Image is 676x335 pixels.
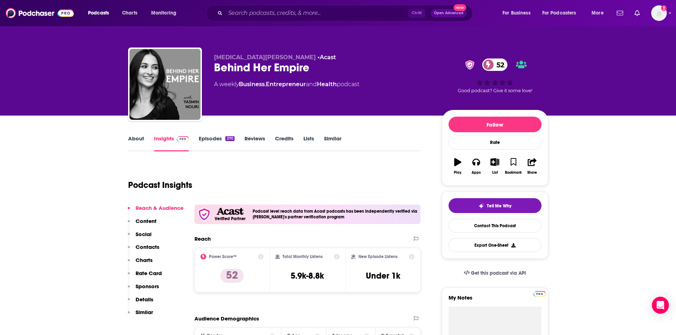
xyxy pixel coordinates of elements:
[136,296,153,303] p: Details
[478,203,484,209] img: tell me why sparkle
[502,8,531,18] span: For Business
[449,238,542,252] button: Export One-Sheet
[449,117,542,132] button: Follow
[454,171,461,175] div: Play
[122,8,137,18] span: Charts
[661,5,667,11] svg: Add a profile image
[303,135,314,151] a: Lists
[498,7,539,19] button: open menu
[449,219,542,233] a: Contact This Podcast
[128,309,153,322] button: Similar
[83,7,118,19] button: open menu
[244,135,265,151] a: Reviews
[533,291,546,297] img: Podchaser Pro
[128,283,159,296] button: Sponsors
[136,257,153,263] p: Charts
[128,205,183,218] button: Reach & Audience
[136,205,183,211] p: Reach & Audience
[449,153,467,179] button: Play
[265,81,266,88] span: ,
[128,218,156,231] button: Content
[442,54,548,98] div: verified Badge52Good podcast? Give it some love!
[449,294,542,307] label: My Notes
[632,7,643,19] a: Show notifications dropdown
[487,203,511,209] span: Tell Me Why
[151,8,176,18] span: Monitoring
[117,7,142,19] a: Charts
[154,135,189,151] a: InsightsPodchaser Pro
[320,54,336,61] a: Acast
[253,209,418,219] h4: Podcast level reach data from Acast podcasts has been independently verified via [PERSON_NAME]'s ...
[136,270,162,277] p: Rate Card
[449,135,542,150] div: Rate
[128,244,159,257] button: Contacts
[136,309,153,316] p: Similar
[431,9,467,17] button: Open AdvancedNew
[214,54,316,61] span: [MEDICAL_DATA][PERSON_NAME]
[197,207,211,221] img: verfied icon
[505,171,522,175] div: Bookmark
[504,153,523,179] button: Bookmark
[454,4,466,11] span: New
[215,217,246,221] h5: Verified Partner
[463,60,477,69] img: verified Badge
[358,254,397,259] h2: New Episode Listens
[492,171,498,175] div: List
[482,58,508,71] a: 52
[533,290,546,297] a: Pro website
[449,198,542,213] button: tell me why sparkleTell Me Why
[136,244,159,250] p: Contacts
[225,7,408,19] input: Search podcasts, credits, & more...
[194,235,211,242] h2: Reach
[651,5,667,21] button: Show profile menu
[467,153,485,179] button: Apps
[128,231,152,244] button: Social
[220,269,244,283] p: 52
[614,7,626,19] a: Show notifications dropdown
[291,270,324,281] h3: 5.9k-8.8k
[458,88,532,93] span: Good podcast? Give it some love!
[318,54,336,61] span: •
[366,270,400,281] h3: Under 1k
[128,296,153,309] button: Details
[216,208,243,215] img: Acast
[485,153,504,179] button: List
[146,7,186,19] button: open menu
[6,6,74,20] img: Podchaser - Follow, Share and Rate Podcasts
[324,135,341,151] a: Similar
[136,218,156,224] p: Content
[651,5,667,21] span: Logged in as megcassidy
[542,8,576,18] span: For Podcasters
[88,8,109,18] span: Podcasts
[434,11,463,15] span: Open Advanced
[282,254,323,259] h2: Total Monthly Listens
[209,254,237,259] h2: Power Score™
[194,315,259,322] h2: Audience Demographics
[587,7,612,19] button: open menu
[592,8,604,18] span: More
[130,49,200,120] img: Behind Her Empire
[408,9,425,18] span: Ctrl K
[527,171,537,175] div: Share
[239,81,265,88] a: Business
[471,270,526,276] span: Get this podcast via API
[306,81,317,88] span: and
[275,135,293,151] a: Credits
[538,7,587,19] button: open menu
[225,136,234,141] div: 370
[458,264,532,282] a: Get this podcast via API
[128,180,192,190] h1: Podcast Insights
[128,135,144,151] a: About
[136,283,159,290] p: Sponsors
[199,135,234,151] a: Episodes370
[651,5,667,21] img: User Profile
[136,231,152,238] p: Social
[214,80,359,89] div: A weekly podcast
[317,81,337,88] a: Health
[523,153,541,179] button: Share
[472,171,481,175] div: Apps
[128,257,153,270] button: Charts
[213,5,479,21] div: Search podcasts, credits, & more...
